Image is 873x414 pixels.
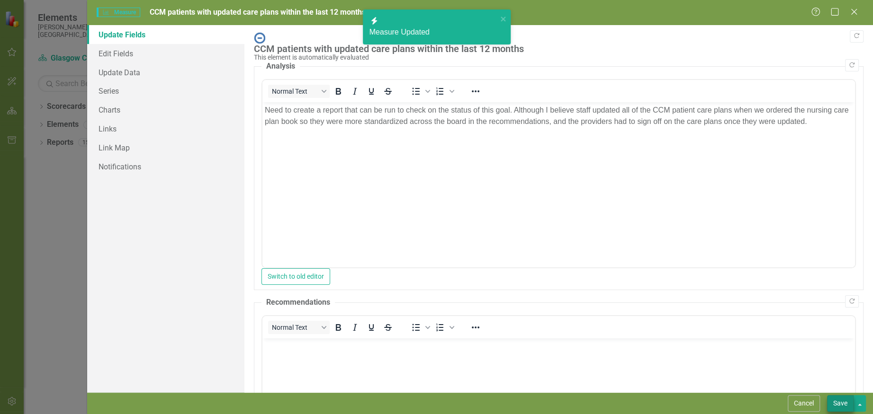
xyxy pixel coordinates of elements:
a: Notifications [87,157,244,176]
button: Strikethrough [380,85,396,98]
img: No Information [254,32,265,44]
span: Measure [97,8,140,17]
legend: Analysis [261,61,300,72]
span: Normal Text [272,324,318,331]
button: Reveal or hide additional toolbar items [468,85,484,98]
div: Numbered list [432,321,456,334]
div: Numbered list [432,85,456,98]
button: Italic [347,85,363,98]
button: Block Normal Text [268,321,330,334]
legend: Recommendations [261,297,335,308]
button: Block Normal Text [268,85,330,98]
a: Link Map [87,138,244,157]
a: Update Fields [87,25,244,44]
div: This element is automatically evaluated [254,54,859,61]
div: CCM patients with updated care plans within the last 12 months [254,44,859,54]
button: Save [827,395,854,412]
div: Measure Updated [369,27,497,38]
button: Switch to old editor [261,268,330,285]
button: Underline [363,321,379,334]
iframe: Rich Text Area [262,102,855,267]
a: Update Data [87,63,244,82]
a: Series [87,81,244,100]
button: Italic [347,321,363,334]
button: Strikethrough [380,321,396,334]
div: Bullet list [408,85,432,98]
button: Cancel [788,395,820,412]
span: CCM patients with updated care plans within the last 12 months [150,8,366,17]
a: Edit Fields [87,44,244,63]
div: Bullet list [408,321,432,334]
a: Charts [87,100,244,119]
span: Normal Text [272,88,318,95]
button: close [500,13,507,24]
a: Links [87,119,244,138]
button: Reveal or hide additional toolbar items [468,321,484,334]
button: Bold [330,85,346,98]
button: Underline [363,85,379,98]
button: Bold [330,321,346,334]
